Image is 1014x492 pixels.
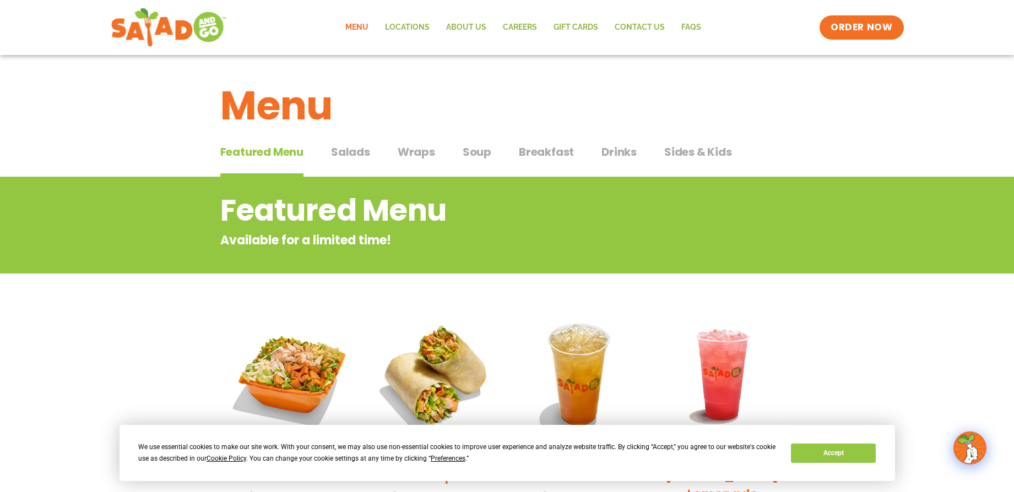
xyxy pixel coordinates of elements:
[601,144,637,160] span: Drinks
[791,444,876,463] button: Accept
[398,144,435,160] span: Wraps
[138,441,778,464] div: We use essential cookies to make our site work. With your consent, we may also use non-essential ...
[463,144,491,160] span: Soup
[111,6,227,50] img: new-SAG-logo-768×292
[820,15,903,40] a: ORDER NOW
[659,311,786,438] img: Product photo for Blackberry Bramble Lemonade
[664,144,732,160] span: Sides & Kids
[220,76,794,135] h1: Menu
[377,15,438,40] a: Locations
[831,21,892,34] span: ORDER NOW
[331,144,370,160] span: Salads
[545,15,606,40] a: GIFT CARDS
[229,311,356,438] img: Product photo for Southwest Harvest Salad
[120,425,895,481] div: Cookie Consent Prompt
[220,144,303,160] span: Featured Menu
[220,140,794,177] div: Tabbed content
[372,311,499,438] img: Product photo for Southwest Harvest Wrap
[220,188,706,233] h2: Featured Menu
[337,15,377,40] a: Menu
[673,15,709,40] a: FAQs
[516,311,643,438] img: Product photo for Apple Cider Lemonade
[606,15,673,40] a: Contact Us
[337,15,709,40] nav: Menu
[955,433,985,463] img: wpChatIcon
[438,15,495,40] a: About Us
[207,455,246,462] span: Cookie Policy
[431,455,465,462] span: Preferences
[495,15,545,40] a: Careers
[220,231,706,249] p: Available for a limited time!
[519,144,574,160] span: Breakfast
